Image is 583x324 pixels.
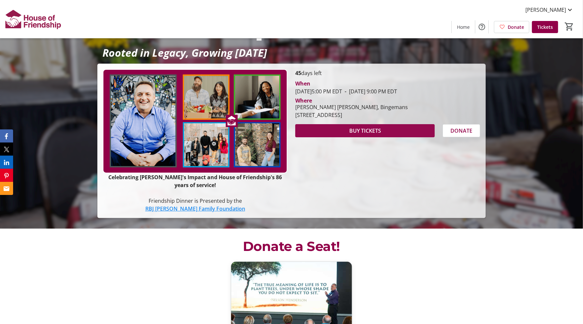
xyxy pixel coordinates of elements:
button: Help [475,20,488,33]
button: DONATE [443,124,480,137]
a: Donate [494,21,529,33]
span: [PERSON_NAME] [525,6,566,14]
span: BUY TICKETS [349,127,381,135]
em: Rooted in Legacy, Growing [DATE] [102,46,267,60]
p: days left [295,69,480,77]
span: DONATE [450,127,472,135]
span: Tickets [537,24,553,30]
button: BUY TICKETS [295,124,435,137]
strong: Celebrating [PERSON_NAME]'s Impact and House of Friendship's 86 years of service! [108,174,282,189]
a: RBJ [PERSON_NAME] Family Foundation [145,205,245,212]
span: - [342,88,349,95]
p: Donate a Seat! [101,237,482,256]
img: Campaign CTA Media Photo [103,69,288,173]
a: Tickets [532,21,558,33]
button: Cart [563,21,575,32]
div: [PERSON_NAME] [PERSON_NAME], Bingemans [295,103,408,111]
span: [DATE] 5:00 PM EDT [295,88,342,95]
a: Home [452,21,475,33]
p: Friendship Dinner is Presented by the [103,197,288,205]
span: 45 [295,69,301,77]
div: [STREET_ADDRESS] [295,111,408,119]
span: Donate [508,24,524,30]
img: House of Friendship's Logo [4,3,62,35]
div: When [295,80,310,87]
div: Where [295,98,312,103]
span: Home [457,24,470,30]
button: [PERSON_NAME] [520,5,579,15]
span: [DATE] 9:00 PM EDT [342,88,397,95]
